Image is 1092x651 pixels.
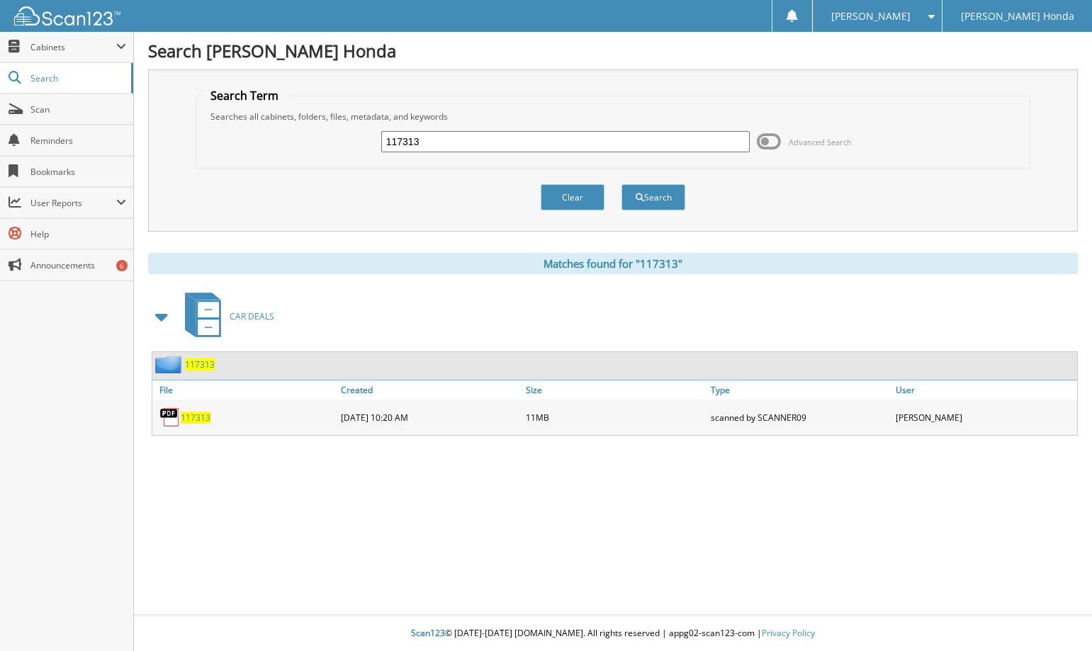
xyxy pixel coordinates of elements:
span: Announcements [30,259,126,271]
a: CAR DEALS [176,288,274,344]
h1: Search [PERSON_NAME] Honda [148,39,1078,62]
a: 117313 [181,412,210,424]
a: Privacy Policy [762,627,815,639]
span: Help [30,228,126,240]
span: Bookmarks [30,166,126,178]
img: PDF.png [159,407,181,428]
iframe: Chat Widget [1021,583,1092,651]
div: © [DATE]-[DATE] [DOMAIN_NAME]. All rights reserved | appg02-scan123-com | [134,616,1092,651]
div: scanned by SCANNER09 [707,403,892,431]
a: Type [707,380,892,400]
span: Search [30,72,124,84]
a: Size [522,380,707,400]
button: Clear [541,184,604,210]
img: folder2.png [155,356,185,373]
a: Created [337,380,522,400]
span: Cabinets [30,41,116,53]
span: [PERSON_NAME] [831,12,911,21]
div: Matches found for "117313" [148,253,1078,274]
span: Scan123 [411,627,445,639]
span: [PERSON_NAME] Honda [961,12,1074,21]
span: Scan [30,103,126,115]
span: Reminders [30,135,126,147]
div: [PERSON_NAME] [892,403,1077,431]
span: CAR DEALS [230,310,274,322]
button: Search [621,184,685,210]
legend: Search Term [203,88,286,103]
span: User Reports [30,197,116,209]
a: User [892,380,1077,400]
a: 117313 [185,358,215,370]
div: 11MB [522,403,707,431]
a: File [152,380,337,400]
div: [DATE] 10:20 AM [337,403,522,431]
div: 6 [116,260,128,271]
span: Advanced Search [789,137,852,147]
img: scan123-logo-white.svg [14,6,120,26]
div: Searches all cabinets, folders, files, metadata, and keywords [203,111,1023,123]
